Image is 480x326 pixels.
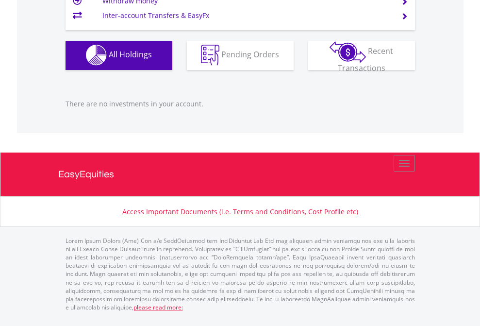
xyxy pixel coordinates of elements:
span: All Holdings [109,49,152,60]
a: Access Important Documents (i.e. Terms and Conditions, Cost Profile etc) [122,207,358,216]
td: Inter-account Transfers & EasyFx [102,8,389,23]
button: Pending Orders [187,41,294,70]
a: EasyEquities [58,153,422,196]
button: Recent Transactions [308,41,415,70]
img: transactions-zar-wht.png [330,41,366,63]
span: Recent Transactions [338,46,394,73]
p: There are no investments in your account. [66,99,415,109]
img: pending_instructions-wht.png [201,45,219,66]
button: All Holdings [66,41,172,70]
img: holdings-wht.png [86,45,107,66]
span: Pending Orders [221,49,279,60]
p: Lorem Ipsum Dolors (Ame) Con a/e SeddOeiusmod tem InciDiduntut Lab Etd mag aliquaen admin veniamq... [66,237,415,311]
a: please read more: [133,303,183,311]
